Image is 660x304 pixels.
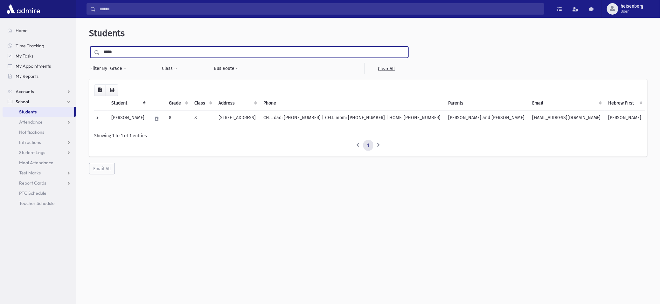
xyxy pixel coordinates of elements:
[162,63,177,74] button: Class
[3,71,76,81] a: My Reports
[110,63,127,74] button: Grade
[96,3,544,15] input: Search
[605,110,645,127] td: [PERSON_NAME]
[3,147,76,158] a: Student Logs
[89,28,125,38] span: Students
[444,96,528,111] th: Parents
[363,140,373,151] a: 1
[108,96,148,111] th: Student: activate to sort column descending
[3,97,76,107] a: School
[621,9,643,14] span: User
[16,73,38,79] span: My Reports
[3,51,76,61] a: My Tasks
[106,84,118,96] button: Print
[3,158,76,168] a: Meal Attendance
[191,96,215,111] th: Class: activate to sort column ascending
[16,28,28,33] span: Home
[3,41,76,51] a: Time Tracking
[260,96,444,111] th: Phone
[165,96,191,111] th: Grade: activate to sort column ascending
[19,129,44,135] span: Notifications
[165,110,191,127] td: 8
[3,127,76,137] a: Notifications
[16,63,51,69] span: My Appointments
[528,96,605,111] th: Email: activate to sort column ascending
[3,117,76,127] a: Attendance
[605,96,645,111] th: Hebrew First: activate to sort column ascending
[3,137,76,147] a: Infractions
[3,198,76,208] a: Teacher Schedule
[19,190,46,196] span: PTC Schedule
[3,178,76,188] a: Report Cards
[19,170,41,176] span: Test Marks
[215,110,260,127] td: [STREET_ADDRESS]
[444,110,528,127] td: [PERSON_NAME] and [PERSON_NAME]
[108,110,148,127] td: [PERSON_NAME]
[621,4,643,9] span: heisenberg
[16,99,29,105] span: School
[19,200,55,206] span: Teacher Schedule
[19,139,41,145] span: Infractions
[3,188,76,198] a: PTC Schedule
[90,65,110,72] span: Filter By
[528,110,605,127] td: [EMAIL_ADDRESS][DOMAIN_NAME]
[89,163,115,174] button: Email All
[94,132,642,139] div: Showing 1 to 1 of 1 entries
[19,160,53,166] span: Meal Attendance
[3,25,76,36] a: Home
[94,84,106,96] button: CSV
[19,119,43,125] span: Attendance
[191,110,215,127] td: 8
[16,43,44,49] span: Time Tracking
[16,53,33,59] span: My Tasks
[19,180,46,186] span: Report Cards
[215,96,260,111] th: Address: activate to sort column ascending
[19,109,37,115] span: Students
[3,107,74,117] a: Students
[3,61,76,71] a: My Appointments
[3,168,76,178] a: Test Marks
[260,110,444,127] td: CELL dad: [PHONE_NUMBER] | CELL mom: [PHONE_NUMBER] | HOME: [PHONE_NUMBER]
[3,86,76,97] a: Accounts
[16,89,34,94] span: Accounts
[214,63,240,74] button: Bus Route
[19,150,45,155] span: Student Logs
[364,63,408,74] a: Clear All
[5,3,42,15] img: AdmirePro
